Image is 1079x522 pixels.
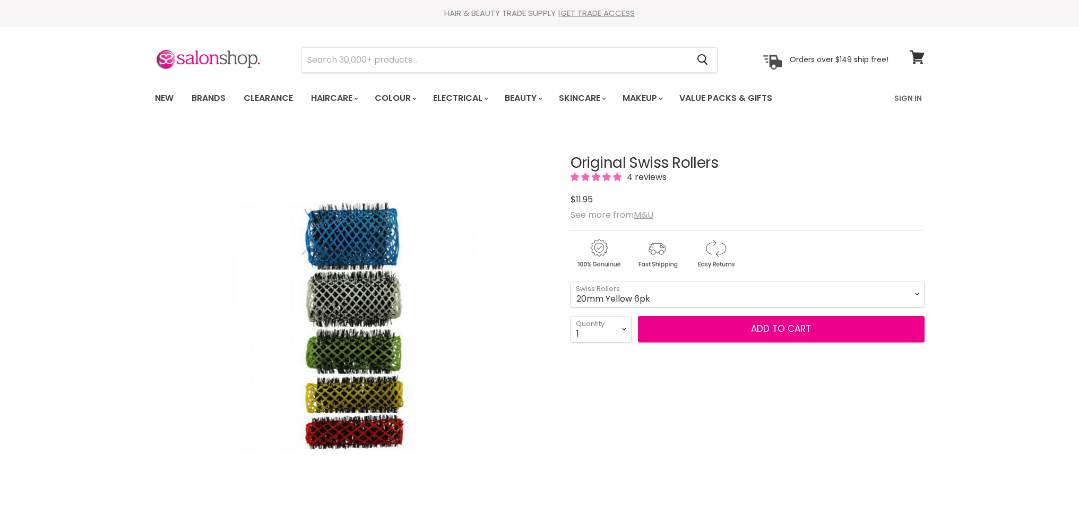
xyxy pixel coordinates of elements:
img: genuine.gif [571,237,627,270]
span: Add to cart [751,322,811,335]
a: Brands [184,87,234,109]
h1: Original Swiss Rollers [571,155,925,172]
a: Makeup [615,87,669,109]
a: Value Packs & Gifts [671,87,780,109]
img: shipping.gif [629,237,685,270]
a: Sign In [888,87,928,109]
button: Search [689,48,717,72]
a: Clearance [236,87,301,109]
form: Product [301,47,718,73]
a: GET TRADE ACCESS [560,7,635,19]
span: $11.95 [571,193,593,206]
a: Electrical [425,87,495,109]
button: Add to cart [638,316,925,343]
div: HAIR & BEAUTY TRADE SUPPLY | [142,8,938,19]
span: 5.00 stars [571,171,624,183]
select: Quantity [571,316,632,343]
span: See more from [571,209,653,221]
img: returns.gif [687,237,744,270]
p: Orders over $149 ship free! [790,55,888,64]
span: 4 reviews [624,171,667,183]
a: Beauty [497,87,549,109]
a: New [147,87,182,109]
ul: Main menu [147,83,834,114]
nav: Main [142,83,938,114]
input: Search [302,48,689,72]
a: Colour [367,87,423,109]
a: Haircare [303,87,365,109]
a: Skincare [551,87,612,109]
a: M&U [634,209,653,221]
